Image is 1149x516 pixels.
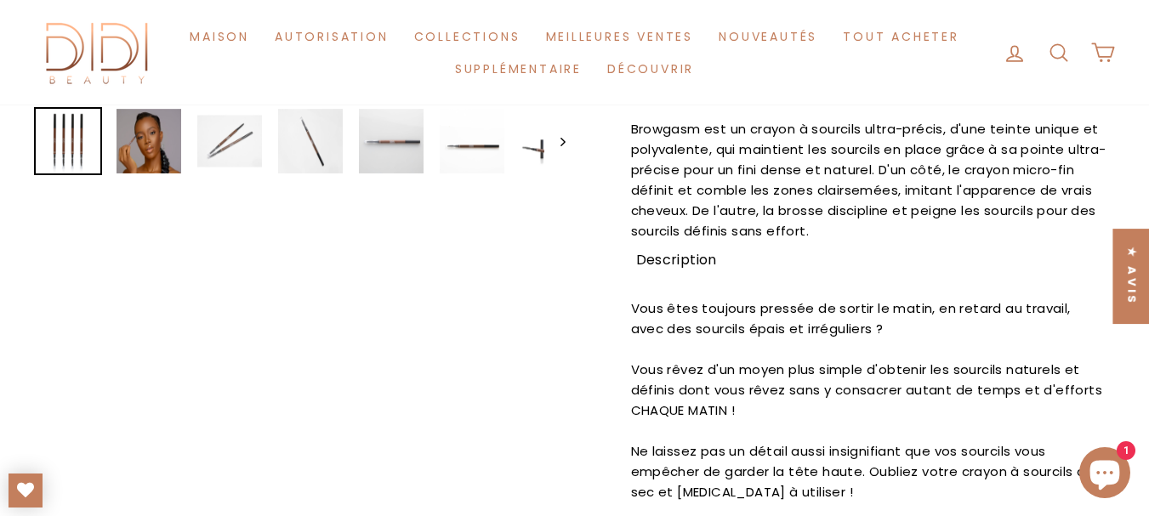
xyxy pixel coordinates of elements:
[359,109,424,173] img: Crayon à sourcils BROWGASM - Didi Beauty
[631,442,1101,501] font: Ne laissez pas un détail aussi insignifiant que vos sourcils vous empêcher de garder la tête haut...
[250,20,280,49] img: applepay_color.svg
[830,20,972,53] a: Tout acheter
[198,4,295,16] font: Paiement sécurisé avec
[631,120,1106,240] font: Browgasm est un crayon à sourcils ultra-précis, d'une teinte unique et polyvalente, qui maintient...
[213,20,242,49] img: americanexpress_1_color.svg
[190,28,249,45] font: Maison
[520,109,585,173] img: Crayon à sourcils BROWGASM - Didi Beauty
[175,20,205,49] img: visa_1_color.svg
[546,28,694,45] font: Meilleures ventes
[544,107,566,175] button: Suivant
[34,17,162,88] img: Didi Beauté Cie.
[262,20,401,53] a: Autorisation
[1074,447,1135,502] inbox-online-store-chat: Chat de la boutique en ligne Shopify
[197,109,262,173] img: Crayon à sourcils BROWGASM - Didi Beauty
[278,109,343,173] img: Crayon à sourcils BROWGASM - Didi Beauty
[636,250,717,269] font: Description
[706,20,830,53] a: Nouveautés
[442,53,594,86] a: Supplémentaire
[607,60,694,77] font: Découvrir
[1112,229,1149,324] div: Cliquez pour ouvrir l'onglet des avis flottants de Judge.me
[287,20,317,49] img: shoppay_color.svg
[36,109,100,173] img: Crayon à sourcils Browgasm
[414,28,520,45] font: Collections
[843,28,959,45] font: Tout acheter
[275,28,389,45] font: Autorisation
[138,20,168,49] img: mastercard_color.svg
[631,360,1103,419] font: Vous rêvez d'un moyen plus simple d'obtenir les sourcils naturels et définis dont vous rêvez sans...
[117,109,181,173] img: Crayon à sourcils Browgasm
[162,20,987,86] ul: Primaire
[325,20,355,49] img: paypal_2_color.svg
[1123,247,1140,306] font: ★ Avis
[594,53,707,86] a: Découvrir
[9,473,43,507] a: Ma liste de souhaits
[401,20,533,53] a: Collections
[631,299,1071,337] font: Vous êtes toujours pressée de sortir le matin, en retard au travail, avec des sourcils épais et i...
[440,109,504,173] img: Crayon à sourcils BROWGASM - Didi Beauty
[533,20,707,53] a: Meilleures ventes
[719,28,817,45] font: Nouveautés
[177,20,262,53] a: Maison
[631,248,722,272] button: Description
[455,60,582,77] font: Supplémentaire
